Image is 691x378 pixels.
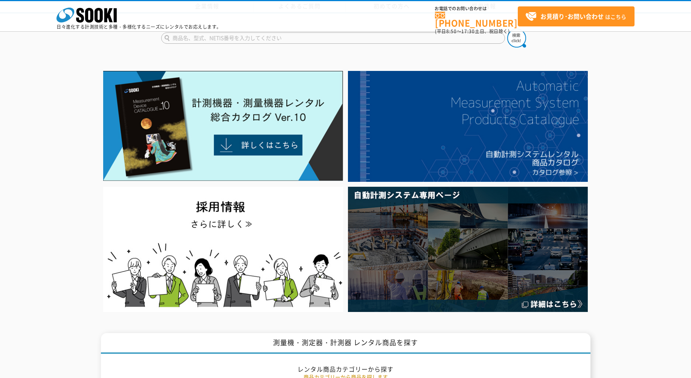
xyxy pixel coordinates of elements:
[540,12,604,21] strong: お見積り･お問い合わせ
[435,12,518,27] a: [PHONE_NUMBER]
[446,28,457,35] span: 8:50
[101,333,590,354] h1: 測量機・測定器・計測器 レンタル商品を探す
[525,11,626,22] span: はこちら
[161,32,505,44] input: 商品名、型式、NETIS番号を入力してください
[103,187,343,312] img: SOOKI recruit
[125,365,566,373] h2: レンタル商品カテゴリーから探す
[56,25,221,29] p: 日々進化する計測技術と多種・多様化するニーズにレンタルでお応えします。
[518,6,635,26] a: お見積り･お問い合わせはこちら
[435,28,509,35] span: (平日 ～ 土日、祝日除く)
[435,6,518,11] span: お電話でのお問い合わせは
[348,71,588,182] img: 自動計測システムカタログ
[103,71,343,181] img: Catalog Ver10
[461,28,475,35] span: 17:30
[507,29,526,48] img: btn_search.png
[348,187,588,312] img: 自動計測システム専用ページ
